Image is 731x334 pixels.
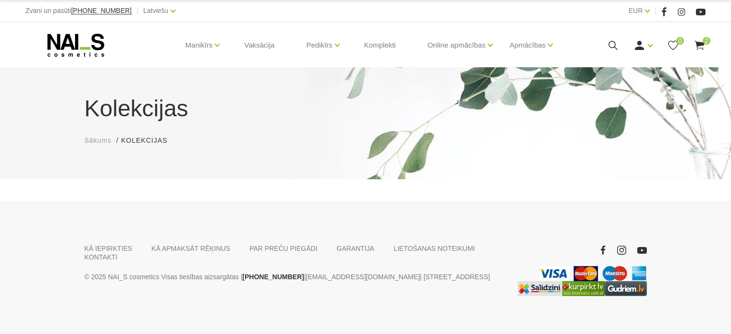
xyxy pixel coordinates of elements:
[85,91,647,126] h1: Kolekcijas
[509,26,545,64] a: Apmācības
[667,39,679,51] a: 0
[427,26,485,64] a: Online apmācības
[85,253,118,261] a: KONTAKTI
[629,5,643,16] a: EUR
[242,271,304,283] a: [PHONE_NUMBER]
[85,136,112,146] a: Sākums
[71,7,132,14] a: [PHONE_NUMBER]
[236,22,282,68] a: Vaksācija
[186,26,213,64] a: Manikīrs
[562,281,605,296] img: Lielākais Latvijas interneta veikalu preču meklētājs
[85,136,112,144] span: Sākums
[336,244,374,253] a: GARANTIJA
[357,22,404,68] a: Komplekti
[121,136,177,146] li: Kolekcijas
[703,37,710,45] span: 2
[249,244,317,253] a: PAR PREČU PIEGĀDI
[85,244,133,253] a: KĀ IEPIRKTIES
[85,271,503,283] p: © 2025 NAI_S cosmetics Visas tiesības aizsargātas | | | [STREET_ADDRESS]
[143,5,168,16] a: Latviešu
[518,281,562,296] img: Labākā cena interneta veikalos - Samsung, Cena, iPhone, Mobilie telefoni
[306,26,332,64] a: Pedikīrs
[151,244,230,253] a: KĀ APMAKSĀT RĒĶINUS
[136,5,138,17] span: |
[676,37,684,45] span: 0
[25,5,132,17] div: Zvani un pasūti
[694,39,706,51] a: 2
[605,281,647,296] a: https://www.gudriem.lv/veikali/lv
[605,281,647,296] img: www.gudriem.lv/veikali/lv
[655,5,657,17] span: |
[394,244,475,253] a: LIETOŠANAS NOTEIKUMI
[306,271,420,283] a: [EMAIL_ADDRESS][DOMAIN_NAME]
